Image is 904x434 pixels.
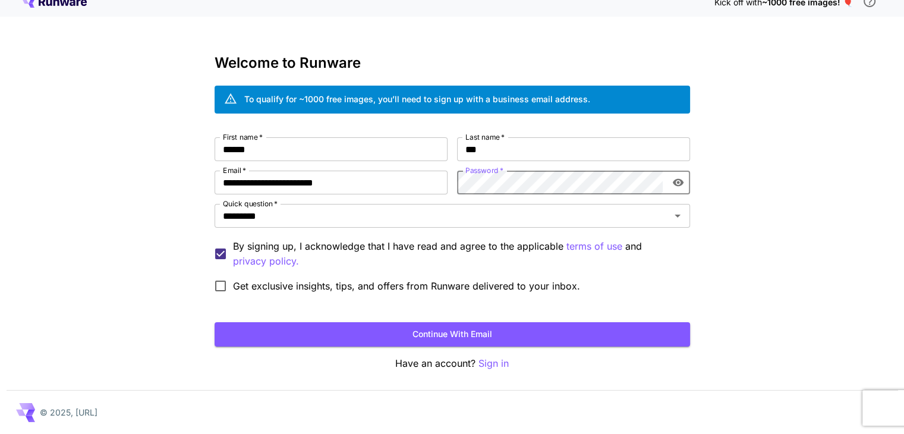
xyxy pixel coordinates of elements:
[233,279,580,293] span: Get exclusive insights, tips, and offers from Runware delivered to your inbox.
[566,239,622,254] p: terms of use
[40,406,97,419] p: © 2025, [URL]
[465,132,505,142] label: Last name
[233,254,299,269] p: privacy policy.
[215,322,690,347] button: Continue with email
[465,165,503,175] label: Password
[223,132,263,142] label: First name
[223,199,278,209] label: Quick question
[669,207,686,224] button: Open
[667,172,689,193] button: toggle password visibility
[566,239,622,254] button: By signing up, I acknowledge that I have read and agree to the applicable and privacy policy.
[478,356,509,371] button: Sign in
[223,165,246,175] label: Email
[233,254,299,269] button: By signing up, I acknowledge that I have read and agree to the applicable terms of use and
[215,356,690,371] p: Have an account?
[215,55,690,71] h3: Welcome to Runware
[244,93,590,105] div: To qualify for ~1000 free images, you’ll need to sign up with a business email address.
[233,239,681,269] p: By signing up, I acknowledge that I have read and agree to the applicable and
